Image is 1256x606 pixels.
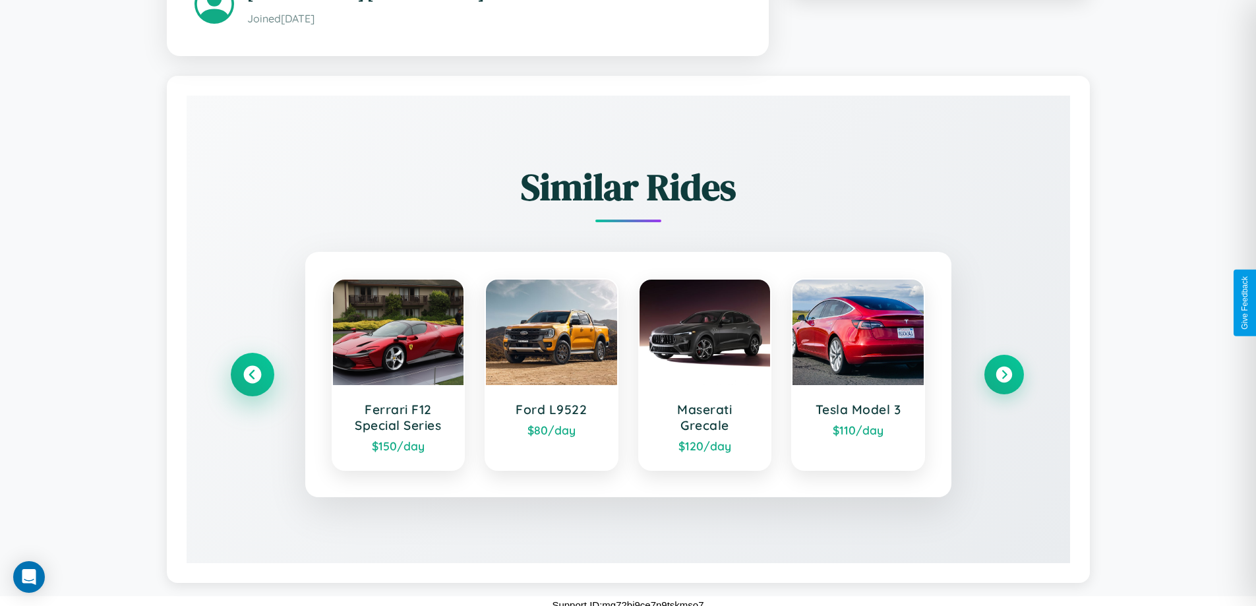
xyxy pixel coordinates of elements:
h3: Maserati Grecale [653,402,758,433]
h3: Tesla Model 3 [806,402,911,417]
div: $ 120 /day [653,439,758,453]
div: Open Intercom Messenger [13,561,45,593]
h3: Ford L9522 [499,402,604,417]
a: Ford L9522$80/day [485,278,618,471]
div: $ 110 /day [806,423,911,437]
a: Ferrari F12 Special Series$150/day [332,278,465,471]
div: $ 150 /day [346,439,451,453]
div: Give Feedback [1240,276,1249,330]
h3: Ferrari F12 Special Series [346,402,451,433]
a: Maserati Grecale$120/day [638,278,772,471]
a: Tesla Model 3$110/day [791,278,925,471]
div: $ 80 /day [499,423,604,437]
p: Joined [DATE] [247,9,741,28]
h2: Similar Rides [233,162,1024,212]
